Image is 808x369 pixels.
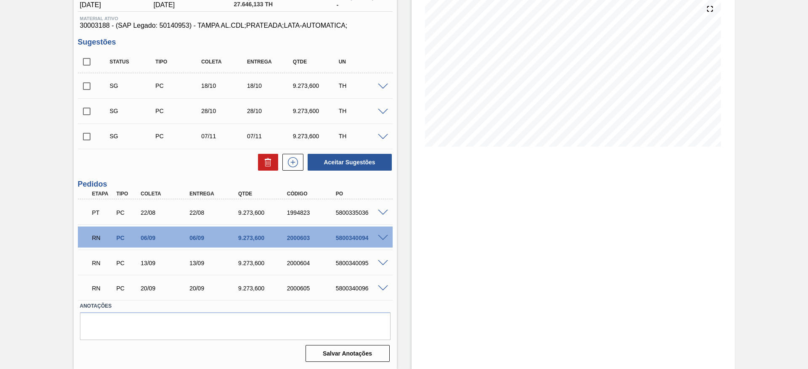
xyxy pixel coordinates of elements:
[337,133,388,140] div: TH
[245,59,296,65] div: Entrega
[334,209,388,216] div: 5800335036
[291,82,342,89] div: 9.273,600
[187,260,242,266] div: 13/09/2025
[114,209,139,216] div: Pedido de Compra
[291,133,342,140] div: 9.273,600
[80,1,103,9] span: [DATE]
[153,59,204,65] div: Tipo
[187,235,242,241] div: 06/09/2025
[114,235,139,241] div: Pedido de Compra
[90,191,115,197] div: Etapa
[92,209,113,216] p: PT
[285,235,340,241] div: 2000603
[153,108,204,114] div: Pedido de Compra
[334,260,388,266] div: 5800340095
[308,154,392,171] button: Aceitar Sugestões
[199,133,250,140] div: 07/11/2025
[199,108,250,114] div: 28/10/2025
[92,260,113,266] p: RN
[114,191,139,197] div: Tipo
[138,191,193,197] div: Coleta
[187,209,242,216] div: 22/08/2025
[199,59,250,65] div: Coleta
[187,191,242,197] div: Entrega
[337,59,388,65] div: UN
[245,82,296,89] div: 18/10/2025
[108,82,159,89] div: Sugestão Criada
[236,209,291,216] div: 9.273,600
[92,285,113,292] p: RN
[199,82,250,89] div: 18/10/2025
[108,133,159,140] div: Sugestão Criada
[138,235,193,241] div: 06/09/2025
[285,209,340,216] div: 1994823
[108,59,159,65] div: Status
[78,38,393,47] h3: Sugestões
[78,180,393,189] h3: Pedidos
[154,1,183,9] span: [DATE]
[114,285,139,292] div: Pedido de Compra
[334,285,388,292] div: 5800340096
[108,108,159,114] div: Sugestão Criada
[236,191,291,197] div: Qtde
[285,191,340,197] div: Código
[90,254,115,272] div: Em renegociação
[278,154,303,171] div: Nova sugestão
[153,133,204,140] div: Pedido de Compra
[187,285,242,292] div: 20/09/2025
[80,300,391,312] label: Anotações
[303,153,393,171] div: Aceitar Sugestões
[337,82,388,89] div: TH
[285,260,340,266] div: 2000604
[291,108,342,114] div: 9.273,600
[138,260,193,266] div: 13/09/2025
[236,285,291,292] div: 9.273,600
[80,16,391,21] span: Material ativo
[153,82,204,89] div: Pedido de Compra
[234,1,286,8] span: 27.646,133 TH
[306,345,390,362] button: Salvar Anotações
[334,235,388,241] div: 5800340094
[90,203,115,222] div: Pedido em Trânsito
[337,108,388,114] div: TH
[90,229,115,247] div: Em renegociação
[138,285,193,292] div: 20/09/2025
[236,235,291,241] div: 9.273,600
[245,133,296,140] div: 07/11/2025
[92,235,113,241] p: RN
[285,285,340,292] div: 2000605
[245,108,296,114] div: 28/10/2025
[291,59,342,65] div: Qtde
[114,260,139,266] div: Pedido de Compra
[334,191,388,197] div: PO
[90,279,115,298] div: Em renegociação
[236,260,291,266] div: 9.273,600
[80,22,391,29] span: 30003188 - (SAP Legado: 50140953) - TAMPA AL.CDL;PRATEADA;LATA-AUTOMATICA;
[254,154,278,171] div: Excluir Sugestões
[138,209,193,216] div: 22/08/2025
